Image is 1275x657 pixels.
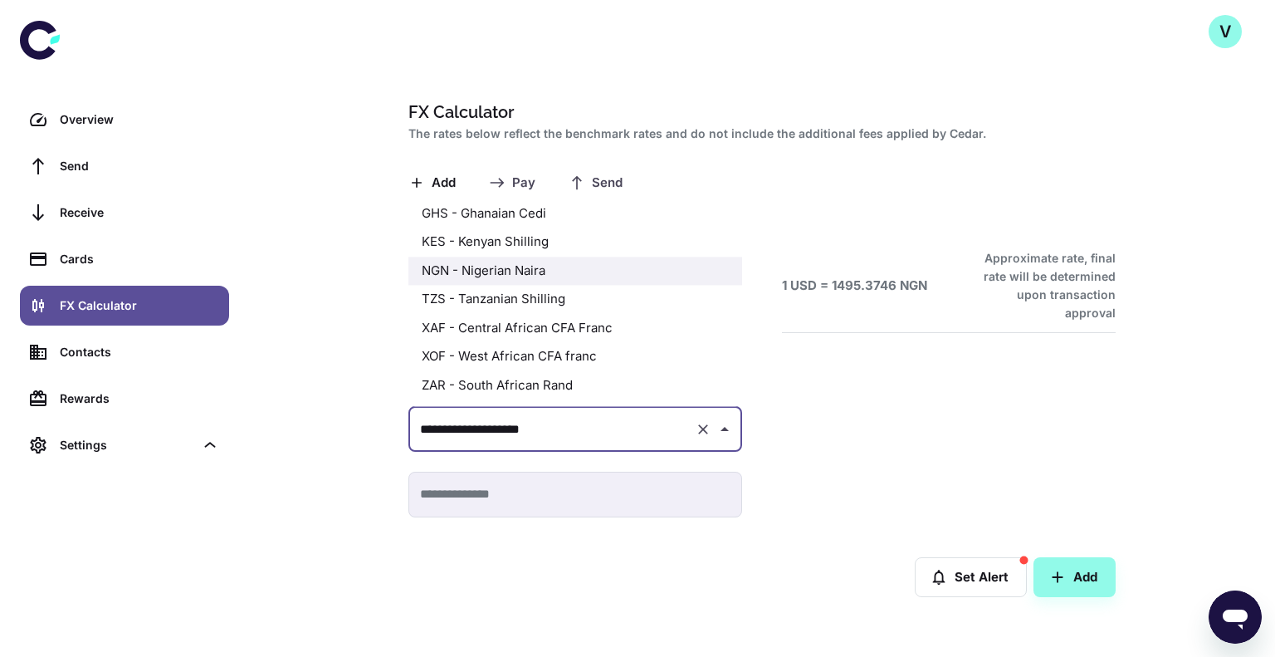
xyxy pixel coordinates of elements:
iframe: Button to launch messaging window [1209,591,1262,644]
li: GHS - Ghanaian Cedi [408,199,742,228]
span: Add [432,175,456,191]
div: Settings [20,425,229,465]
button: V [1209,15,1242,48]
div: Overview [60,110,219,129]
div: Cards [60,250,219,268]
li: TZS - Tanzanian Shilling [408,285,742,314]
a: Cards [20,239,229,279]
button: Clear [691,418,715,441]
a: Overview [20,100,229,140]
h6: 1 USD = 1495.3746 NGN [782,277,927,296]
div: Receive [60,203,219,222]
a: Send [20,146,229,186]
li: XOF - West African CFA franc [408,342,742,371]
button: Close [713,418,736,441]
a: Contacts [20,332,229,372]
div: Rewards [60,390,219,408]
button: Add [1033,557,1116,597]
h2: The rates below reflect the benchmark rates and do not include the additional fees applied by Cedar. [408,125,1109,143]
a: FX Calculator [20,286,229,326]
div: FX Calculator [60,297,219,315]
li: NGN - Nigerian Naira [408,257,742,286]
a: Receive [20,193,229,233]
li: XAF - Central African CFA Franc [408,314,742,343]
div: Send [60,157,219,175]
button: Set Alert [915,557,1027,597]
li: ZAR - South African Rand [408,371,742,400]
h1: FX Calculator [408,100,1109,125]
span: Pay [512,175,535,191]
div: Settings [60,436,194,454]
li: KES - Kenyan Shilling [408,228,742,257]
div: Contacts [60,343,219,361]
span: Send [592,175,623,191]
a: Rewards [20,379,229,419]
h6: Approximate rate, final rate will be determined upon transaction approval [965,249,1116,322]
